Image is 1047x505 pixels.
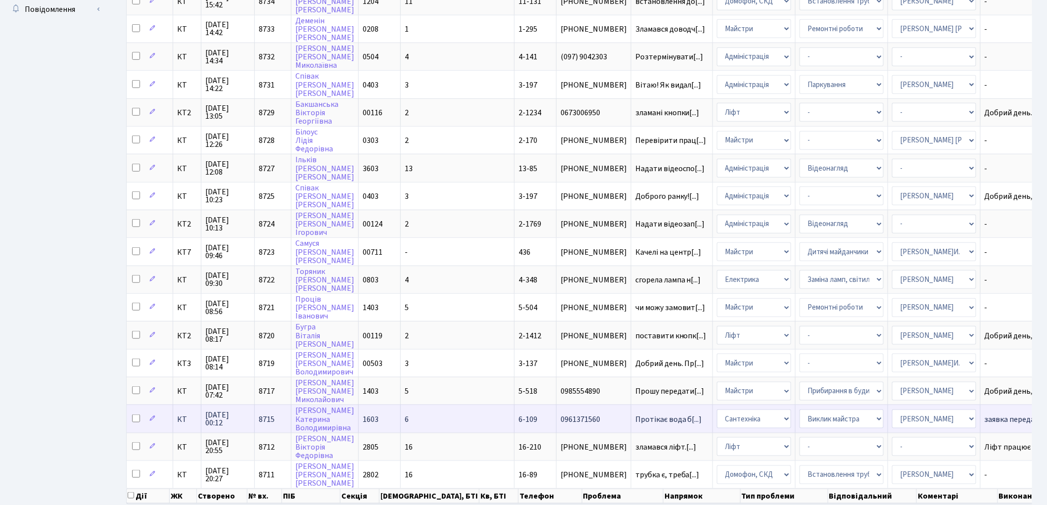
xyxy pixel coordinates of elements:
[259,163,275,174] span: 8727
[363,469,379,480] span: 2802
[635,302,706,313] span: чи можу замовит[...]
[582,489,664,504] th: Проблема
[635,191,700,202] span: Доброго ранку![...]
[519,469,537,480] span: 16-89
[177,165,197,173] span: КТ
[205,49,250,65] span: [DATE] 14:34
[259,414,275,425] span: 8715
[259,80,275,91] span: 8731
[561,304,627,312] span: [PHONE_NUMBER]
[363,386,379,397] span: 1403
[205,133,250,148] span: [DATE] 12:26
[405,107,409,118] span: 2
[635,414,702,425] span: Протікає вода б[...]
[519,442,541,453] span: 16-210
[405,358,409,369] span: 3
[828,489,917,504] th: Відповідальний
[295,266,354,294] a: Торяник[PERSON_NAME][PERSON_NAME]
[363,163,379,174] span: 3603
[405,191,409,202] span: 3
[561,415,627,423] span: 0961371560
[405,163,413,174] span: 13
[519,135,537,146] span: 2-170
[519,24,537,35] span: 1-295
[635,358,705,369] span: Добрий день. Пр[...]
[205,244,250,260] span: [DATE] 09:46
[247,489,282,504] th: № вх.
[205,104,250,120] span: [DATE] 13:05
[177,471,197,479] span: КТ
[561,248,627,256] span: [PHONE_NUMBER]
[259,135,275,146] span: 8728
[259,219,275,230] span: 8724
[259,358,275,369] span: 8719
[259,51,275,62] span: 8732
[295,406,354,433] a: [PERSON_NAME]КатеринаВолодимирівна
[363,247,382,258] span: 00711
[561,53,627,61] span: (097) 9042303
[561,192,627,200] span: [PHONE_NUMBER]
[295,322,354,350] a: БуграВіталія[PERSON_NAME]
[259,386,275,397] span: 8717
[363,275,379,285] span: 0803
[561,109,627,117] span: 0673006950
[363,80,379,91] span: 0403
[405,135,409,146] span: 2
[561,443,627,451] span: [PHONE_NUMBER]
[177,220,197,228] span: КТ2
[205,467,250,483] span: [DATE] 20:27
[405,219,409,230] span: 2
[197,489,247,504] th: Створено
[519,414,537,425] span: 6-109
[405,469,413,480] span: 16
[519,386,537,397] span: 5-518
[405,24,409,35] span: 1
[635,219,705,230] span: Надати відеозап[...]
[295,127,333,154] a: БілоусЛідіяФедорівна
[177,387,197,395] span: КТ
[177,248,197,256] span: КТ7
[295,350,354,377] a: [PERSON_NAME][PERSON_NAME]Володимирович
[177,415,197,423] span: КТ
[561,332,627,340] span: [PHONE_NUMBER]
[259,107,275,118] span: 8729
[519,219,541,230] span: 2-1769
[177,137,197,144] span: КТ
[664,489,740,504] th: Напрямок
[295,210,354,238] a: [PERSON_NAME][PERSON_NAME]Ігорович
[561,360,627,367] span: [PHONE_NUMBER]
[340,489,380,504] th: Секція
[177,332,197,340] span: КТ2
[405,414,409,425] span: 6
[177,109,197,117] span: КТ2
[405,386,409,397] span: 5
[295,461,354,489] a: [PERSON_NAME][PERSON_NAME][PERSON_NAME]
[635,80,702,91] span: Вітаю! Як видал[...]
[519,163,537,174] span: 13-85
[205,383,250,399] span: [DATE] 07:42
[363,414,379,425] span: 1603
[519,107,541,118] span: 2-1234
[259,247,275,258] span: 8723
[479,489,519,504] th: Кв, БТІ
[405,80,409,91] span: 3
[519,80,537,91] span: 3-197
[635,24,706,35] span: Зламався доводч[...]
[917,489,998,504] th: Коментарі
[295,99,338,127] a: БакшанськаВікторіяГеоргіївна
[363,24,379,35] span: 0208
[561,276,627,284] span: [PHONE_NUMBER]
[405,442,413,453] span: 16
[635,51,704,62] span: Розтермінувати[...]
[177,25,197,33] span: КТ
[635,163,705,174] span: Надати відеоспо[...]
[519,275,537,285] span: 4-348
[205,21,250,37] span: [DATE] 14:42
[405,51,409,62] span: 4
[561,137,627,144] span: [PHONE_NUMBER]
[635,247,702,258] span: Качелі на центр[...]
[635,469,700,480] span: трубка є, треба[...]
[295,43,354,71] a: [PERSON_NAME][PERSON_NAME]Миколаївна
[177,53,197,61] span: КТ
[405,247,408,258] span: -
